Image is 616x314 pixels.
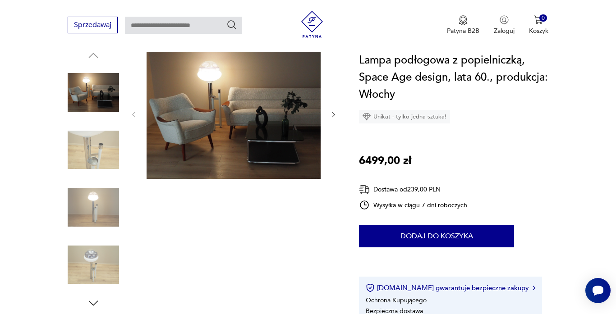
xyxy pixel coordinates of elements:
p: Patyna B2B [447,27,479,35]
button: Dodaj do koszyka [359,225,514,247]
p: 6499,00 zł [359,152,411,169]
iframe: Smartsupp widget button [585,278,611,303]
a: Sprzedawaj [68,23,118,29]
p: Koszyk [529,27,548,35]
img: Ikona strzałki w prawo [533,286,535,290]
img: Zdjęcie produktu Lampa podłogowa z popielniczką, Space Age design, lata 60., produkcja: Włochy [68,182,119,233]
img: Zdjęcie produktu Lampa podłogowa z popielniczką, Space Age design, lata 60., produkcja: Włochy [68,124,119,176]
img: Ikona diamentu [363,113,371,121]
img: Ikona medalu [459,15,468,25]
div: Unikat - tylko jedna sztuka! [359,110,450,123]
img: Ikona dostawy [359,184,370,195]
img: Ikona koszyka [534,15,543,24]
div: Dostawa od 239,00 PLN [359,184,467,195]
img: Ikona certyfikatu [366,283,375,292]
h1: Lampa podłogowa z popielniczką, Space Age design, lata 60., produkcja: Włochy [359,52,551,103]
img: Patyna - sklep z meblami i dekoracjami vintage [299,11,326,38]
p: Zaloguj [494,27,515,35]
img: Zdjęcie produktu Lampa podłogowa z popielniczką, Space Age design, lata 60., produkcja: Włochy [147,49,321,179]
button: 0Koszyk [529,15,548,35]
button: Zaloguj [494,15,515,35]
li: Ochrona Kupującego [366,296,427,305]
button: Szukaj [226,19,237,30]
div: 0 [539,14,547,22]
img: Ikonka użytkownika [500,15,509,24]
div: Wysyłka w ciągu 7 dni roboczych [359,200,467,210]
img: Zdjęcie produktu Lampa podłogowa z popielniczką, Space Age design, lata 60., produkcja: Włochy [68,239,119,291]
button: Patyna B2B [447,15,479,35]
a: Ikona medaluPatyna B2B [447,15,479,35]
img: Zdjęcie produktu Lampa podłogowa z popielniczką, Space Age design, lata 60., produkcja: Włochy [68,67,119,118]
button: [DOMAIN_NAME] gwarantuje bezpieczne zakupy [366,283,535,292]
button: Sprzedawaj [68,17,118,33]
